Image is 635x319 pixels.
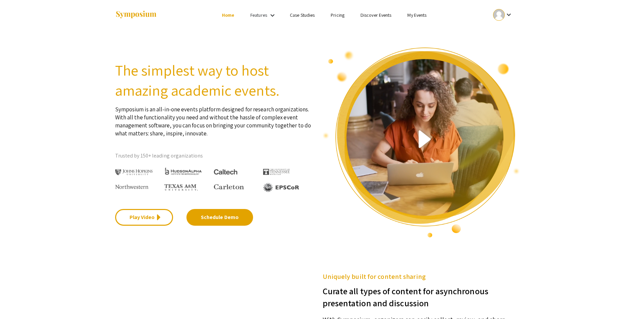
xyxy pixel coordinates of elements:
button: Expand account dropdown [486,7,520,22]
img: Carleton [214,184,244,190]
h3: Curate all types of content for asynchronous presentation and discussion [323,282,520,309]
img: EPSCOR [263,183,300,192]
a: Case Studies [290,12,315,18]
a: Discover Events [361,12,392,18]
a: Schedule Demo [186,209,253,226]
mat-icon: Expand account dropdown [505,11,513,19]
img: Johns Hopkins University [115,169,153,176]
img: Northwestern [115,185,149,189]
img: Texas A&M University [164,184,198,191]
a: Home [222,12,234,18]
p: Symposium is an all-in-one events platform designed for research organizations. With all the func... [115,100,313,137]
a: Features [250,12,267,18]
iframe: Chat [5,289,28,314]
img: Caltech [214,169,237,175]
p: Trusted by 150+ leading organizations [115,151,313,161]
a: My Events [407,12,426,18]
img: The University of Tennessee [263,169,290,175]
img: video overview of Symposium [323,47,520,238]
a: Play Video [115,209,173,226]
h5: Uniquely built for content sharing [323,272,520,282]
a: Pricing [331,12,344,18]
h2: The simplest way to host amazing academic events. [115,60,313,100]
img: Symposium by ForagerOne [115,10,157,19]
mat-icon: Expand Features list [268,11,276,19]
img: HudsonAlpha [164,167,202,175]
